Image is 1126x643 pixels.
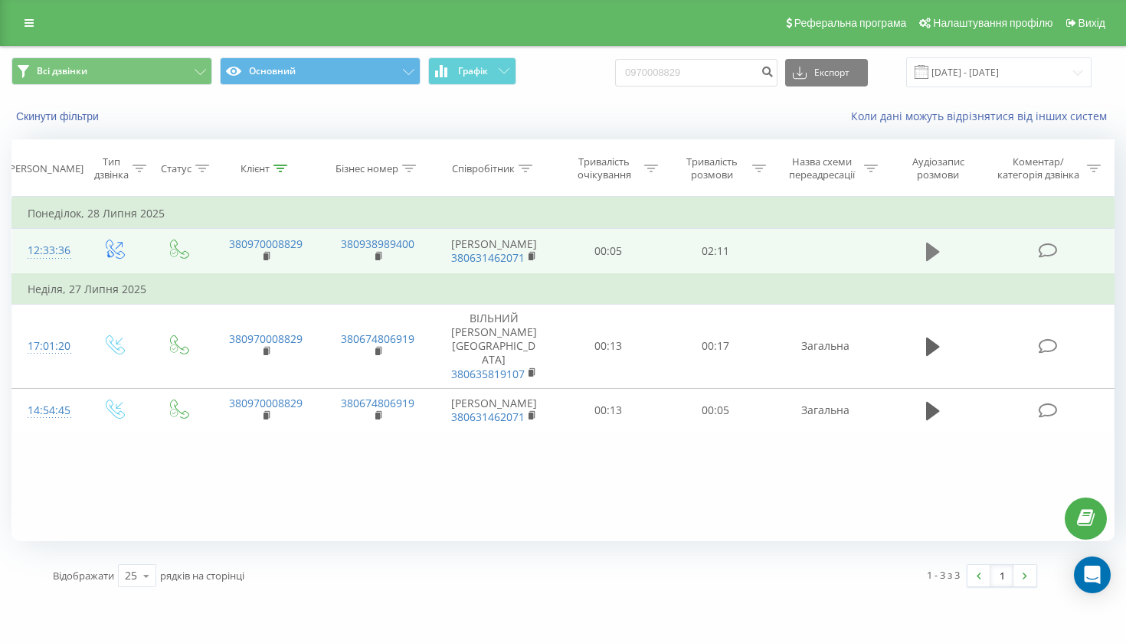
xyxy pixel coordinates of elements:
div: 1 - 3 з 3 [927,567,960,583]
td: 02:11 [662,229,769,274]
div: Коментар/категорія дзвінка [993,155,1083,181]
button: Основний [220,57,421,85]
td: 00:13 [554,388,661,432]
a: 380938989400 [341,237,414,251]
div: Статус [161,162,191,175]
span: Всі дзвінки [37,65,87,77]
td: Понеділок, 28 Липня 2025 [12,198,1115,229]
td: [PERSON_NAME] [434,388,554,432]
td: 00:05 [554,229,661,274]
button: Експорт [785,59,868,86]
span: Вихід [1079,17,1105,29]
input: Пошук за номером [615,59,777,86]
div: 12:33:36 [28,236,65,266]
div: [PERSON_NAME] [6,162,83,175]
button: Графік [428,57,516,85]
a: 1 [990,565,1013,586]
div: Аудіозапис розмови [895,155,981,181]
div: Тривалість очікування [568,155,641,181]
div: Назва схеми переадресації [784,155,860,181]
a: Коли дані можуть відрізнятися вiд інших систем [851,109,1115,123]
td: Неділя, 27 Липня 2025 [12,274,1115,305]
a: 380674806919 [341,396,414,410]
td: Загальна [769,304,881,388]
td: 00:05 [662,388,769,432]
div: 14:54:45 [28,396,65,426]
td: [PERSON_NAME] [434,229,554,274]
div: 17:01:20 [28,331,65,361]
span: Графік [458,66,488,77]
div: Співробітник [452,162,515,175]
a: 380970008829 [229,331,303,346]
a: 380631462071 [451,250,525,265]
button: Скинути фільтри [11,109,106,123]
a: 380674806919 [341,331,414,346]
span: Відображати [53,569,114,583]
td: Загальна [769,388,881,432]
td: 00:17 [662,304,769,388]
span: Реферальна програма [794,17,907,29]
a: 380970008829 [229,396,303,410]
div: Open Intercom Messenger [1074,557,1111,593]
button: Всі дзвінки [11,57,212,85]
span: Налаштування профілю [933,17,1052,29]
div: Тривалість розмови [676,155,748,181]
a: 380635819107 [451,367,525,381]
td: ВІЛЬНИЙ [PERSON_NAME][GEOGRAPHIC_DATA] [434,304,554,388]
div: Бізнес номер [336,162,398,175]
div: Тип дзвінка [94,155,129,181]
span: рядків на сторінці [160,569,244,583]
td: 00:13 [554,304,661,388]
a: 380970008829 [229,237,303,251]
div: 25 [125,568,137,583]
div: Клієнт [241,162,270,175]
a: 380631462071 [451,410,525,424]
